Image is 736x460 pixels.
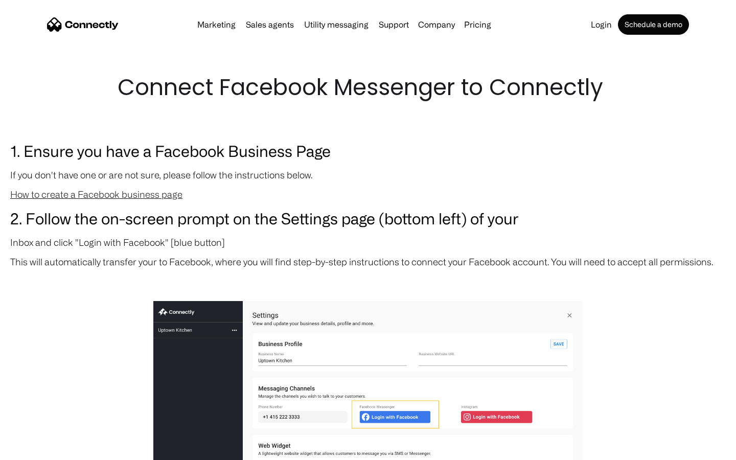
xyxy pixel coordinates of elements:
h3: 1. Ensure you have a Facebook Business Page [10,139,726,163]
h1: Connect Facebook Messenger to Connectly [118,72,618,103]
a: How to create a Facebook business page [10,189,182,199]
p: Inbox and click "Login with Facebook" [blue button] [10,235,726,249]
a: Support [375,20,413,29]
a: Schedule a demo [618,14,689,35]
a: Pricing [460,20,495,29]
div: Company [418,17,455,32]
a: Marketing [193,20,240,29]
ul: Language list [20,442,61,456]
p: ‍ [10,274,726,288]
a: Login [587,20,616,29]
p: This will automatically transfer your to Facebook, where you will find step-by-step instructions ... [10,255,726,269]
a: Sales agents [242,20,298,29]
a: Utility messaging [300,20,373,29]
h3: 2. Follow the on-screen prompt on the Settings page (bottom left) of your [10,206,726,230]
aside: Language selected: English [10,442,61,456]
p: If you don't have one or are not sure, please follow the instructions below. [10,168,726,182]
